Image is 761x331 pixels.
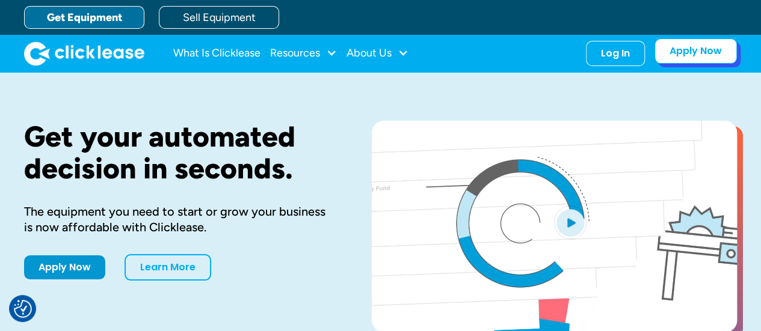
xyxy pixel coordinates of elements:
[14,300,32,318] img: Revisit consent button
[24,6,144,29] a: Get Equipment
[347,41,408,65] div: About Us
[24,255,105,279] a: Apply Now
[159,6,279,29] a: Sell Equipment
[24,41,144,65] a: home
[270,41,337,65] div: Resources
[24,204,333,235] div: The equipment you need to start or grow your business is now affordable with Clicklease.
[655,38,737,64] a: Apply Now
[554,205,587,239] img: Blue play button logo on a light blue circular background
[125,254,211,281] a: Learn More
[601,47,630,59] div: Log In
[24,121,333,184] h1: Get your automated decision in seconds.
[24,41,144,65] img: Clicklease logo
[14,300,32,318] button: Consent Preferences
[173,41,260,65] a: What Is Clicklease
